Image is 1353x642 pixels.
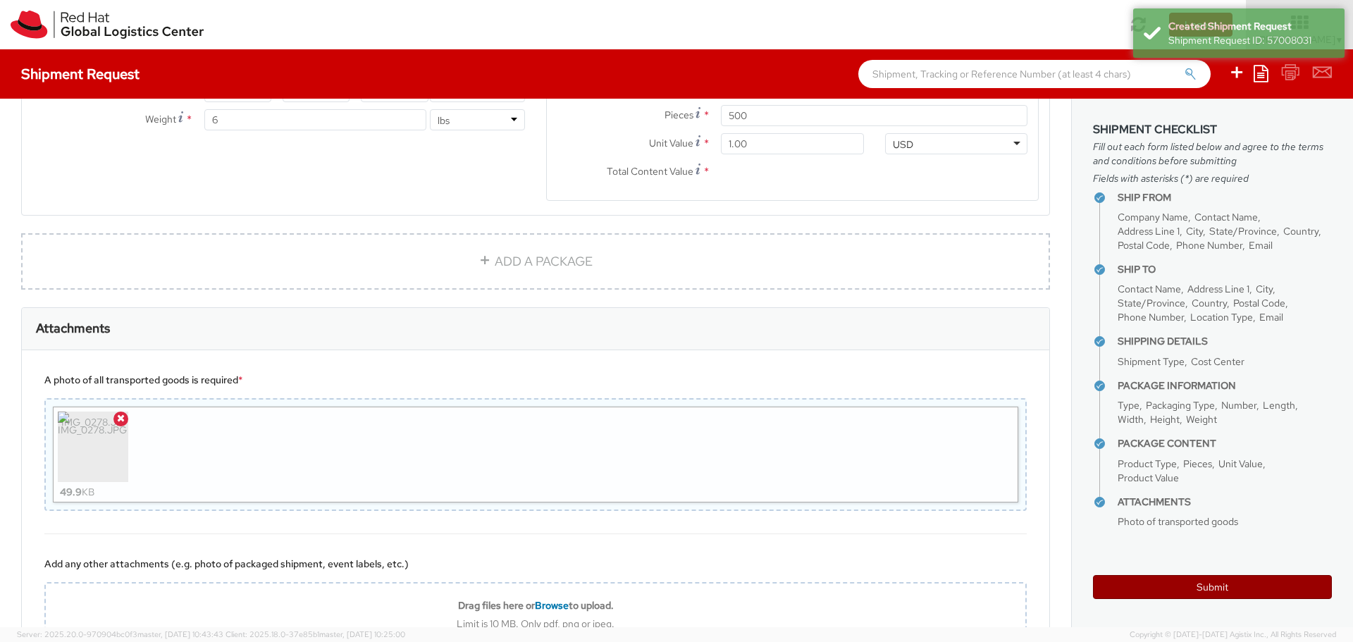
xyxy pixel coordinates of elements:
h4: Package Information [1118,381,1332,391]
span: Address Line 1 [1118,225,1180,237]
span: Phone Number [1118,311,1184,323]
b: Drag files here or to upload. [458,599,614,612]
span: Height [1150,413,1180,426]
h4: Ship To [1118,264,1332,275]
h4: Shipping Details [1118,336,1332,347]
span: Country [1283,225,1318,237]
span: Packaging Type [1146,399,1215,412]
span: City [1186,225,1203,237]
h4: Ship From [1118,192,1332,203]
span: Email [1249,239,1273,252]
span: Server: 2025.20.0-970904bc0f3 [17,629,223,639]
span: State/Province [1209,225,1277,237]
span: Cost Center [1191,355,1244,368]
span: State/Province [1118,297,1185,309]
span: master, [DATE] 10:25:00 [319,629,405,639]
span: Product Value [1118,471,1179,484]
span: City [1256,283,1273,295]
span: Type [1118,399,1139,412]
span: Postal Code [1118,239,1170,252]
span: Phone Number [1176,239,1242,252]
h4: Package Content [1118,438,1332,449]
span: Photo of transported goods [1118,515,1238,528]
span: Contact Name [1118,283,1181,295]
img: rh-logistics-00dfa346123c4ec078e1.svg [11,11,204,39]
div: A photo of all transported goods is required [44,373,1027,387]
h4: Shipment Request [21,66,140,82]
span: Width [1118,413,1144,426]
h3: Attachments [36,321,110,335]
span: Client: 2025.18.0-37e85b1 [225,629,405,639]
span: master, [DATE] 10:43:43 [137,629,223,639]
h3: Shipment Checklist [1093,123,1332,136]
span: Shipment Type [1118,355,1185,368]
span: Browse [535,599,569,612]
span: Unit Value [1218,457,1263,470]
span: Unit Value [649,137,693,149]
span: Length [1263,399,1295,412]
span: Email [1259,311,1283,323]
span: Total Content Value [607,165,693,178]
span: Weight [1186,413,1217,426]
img: IMG_0278.JPG [58,412,128,482]
span: Location Type [1190,311,1253,323]
div: Add any other attachments (e.g. photo of packaged shipment, event labels, etc.) [44,557,1027,571]
a: ADD A PACKAGE [21,233,1050,290]
div: KB [60,482,94,502]
span: Pieces [665,109,693,121]
span: Address Line 1 [1187,283,1249,295]
span: Fields with asterisks (*) are required [1093,171,1332,185]
div: Shipment Request ID: 57008031 [1168,33,1334,47]
span: Postal Code [1233,297,1285,309]
span: Weight [145,113,176,125]
strong: 49.9 [60,486,82,498]
span: Number [1221,399,1256,412]
button: Submit [1093,575,1332,599]
div: USD [893,137,913,152]
span: Fill out each form listed below and agree to the terms and conditions before submitting [1093,140,1332,168]
span: Pieces [1183,457,1212,470]
input: Shipment, Tracking or Reference Number (at least 4 chars) [858,60,1211,88]
span: Copyright © [DATE]-[DATE] Agistix Inc., All Rights Reserved [1130,629,1336,641]
div: Limit is 10 MB. Only pdf, png or jpeg. [46,617,1025,630]
div: Created Shipment Request [1168,19,1334,33]
h4: Attachments [1118,497,1332,507]
span: Country [1192,297,1227,309]
span: Product Type [1118,457,1177,470]
span: Company Name [1118,211,1188,223]
span: Contact Name [1194,211,1258,223]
